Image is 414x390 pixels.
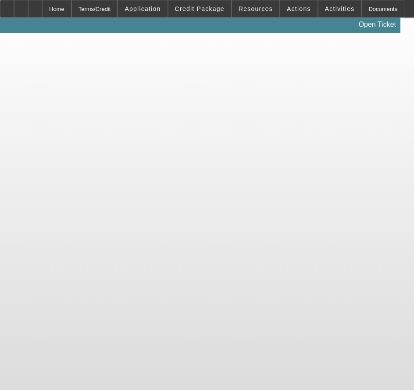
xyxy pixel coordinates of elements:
[355,17,400,32] a: Open Ticket
[125,5,161,12] span: Application
[118,0,167,17] button: Application
[280,0,318,17] button: Actions
[239,5,273,12] span: Resources
[168,0,231,17] button: Credit Package
[318,0,361,17] button: Activities
[175,5,225,12] span: Credit Package
[325,5,355,12] span: Activities
[287,5,311,12] span: Actions
[232,0,279,17] button: Resources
